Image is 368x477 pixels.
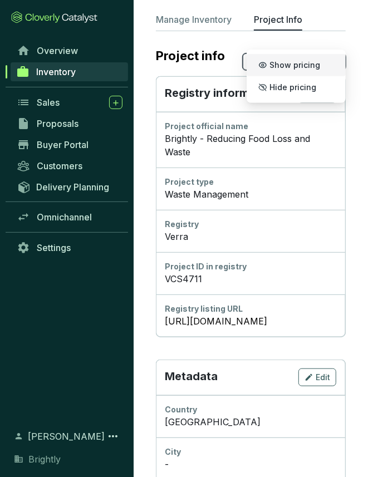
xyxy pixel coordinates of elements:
[165,188,336,201] div: Waste Management
[269,61,320,70] span: Show pricing
[165,85,277,103] p: Registry information
[165,446,336,458] div: City
[37,212,92,223] span: Omnichannel
[37,242,71,253] span: Settings
[254,13,302,26] p: Project Info
[316,372,330,383] span: Edit
[165,458,336,471] div: -
[11,93,128,112] a: Sales
[165,415,336,429] div: [GEOGRAPHIC_DATA]
[37,160,82,171] span: Customers
[165,404,336,415] div: Country
[165,303,336,314] div: Registry listing URL
[11,238,128,257] a: Settings
[28,453,61,466] span: Brightly
[156,48,236,63] h2: Project info
[165,132,336,159] div: Brightly - Reducing Food Loss and Waste
[252,78,340,97] p: Hide pricing
[11,208,128,227] a: Omnichannel
[252,56,340,75] p: Show pricing
[165,121,336,132] div: Project official name
[36,181,109,193] span: Delivery Planning
[11,135,128,154] a: Buyer Portal
[165,219,336,230] div: Registry
[165,368,218,386] p: Metadata
[269,83,316,92] span: Hide pricing
[37,45,78,56] span: Overview
[37,97,60,108] span: Sales
[28,430,105,443] span: [PERSON_NAME]
[11,41,128,60] a: Overview
[11,62,128,81] a: Inventory
[156,13,232,26] p: Manage Inventory
[165,314,336,328] a: [URL][DOMAIN_NAME]
[298,368,336,386] button: Edit
[37,139,89,150] span: Buyer Portal
[11,178,128,196] a: Delivery Planning
[165,176,336,188] div: Project type
[165,261,336,272] div: Project ID in registry
[11,156,128,175] a: Customers
[11,114,128,133] a: Proposals
[37,118,78,129] span: Proposals
[165,230,336,243] div: Verra
[36,66,76,77] span: Inventory
[165,272,336,286] div: VCS4711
